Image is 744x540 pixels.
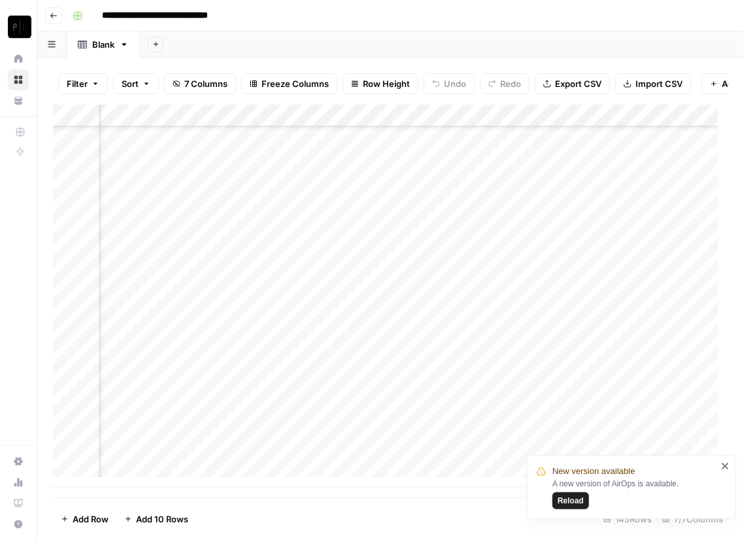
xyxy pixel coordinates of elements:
[58,73,108,94] button: Filter
[73,513,109,526] span: Add Row
[262,77,329,90] span: Freeze Columns
[8,48,29,69] a: Home
[635,77,683,90] span: Import CSV
[122,77,139,90] span: Sort
[363,77,410,90] span: Row Height
[424,73,475,94] button: Undo
[8,451,29,472] a: Settings
[67,77,88,90] span: Filter
[67,31,140,58] a: Blank
[555,77,601,90] span: Export CSV
[480,73,530,94] button: Redo
[241,73,337,94] button: Freeze Columns
[164,73,236,94] button: 7 Columns
[598,509,657,530] div: 145 Rows
[8,15,31,39] img: Paragon Intel - Copyediting Logo
[721,461,730,471] button: close
[8,10,29,43] button: Workspace: Paragon Intel - Copyediting
[8,90,29,111] a: Your Data
[8,472,29,493] a: Usage
[8,69,29,90] a: Browse
[657,509,728,530] div: 7/7 Columns
[343,73,418,94] button: Row Height
[8,493,29,514] a: Learning Hub
[113,73,159,94] button: Sort
[615,73,691,94] button: Import CSV
[552,465,635,478] span: New version available
[444,77,466,90] span: Undo
[136,513,188,526] span: Add 10 Rows
[8,514,29,535] button: Help + Support
[184,77,228,90] span: 7 Columns
[552,478,717,509] div: A new version of AirOps is available.
[558,495,584,507] span: Reload
[500,77,521,90] span: Redo
[53,509,116,530] button: Add Row
[535,73,610,94] button: Export CSV
[92,38,114,51] div: Blank
[116,509,196,530] button: Add 10 Rows
[552,492,589,509] button: Reload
